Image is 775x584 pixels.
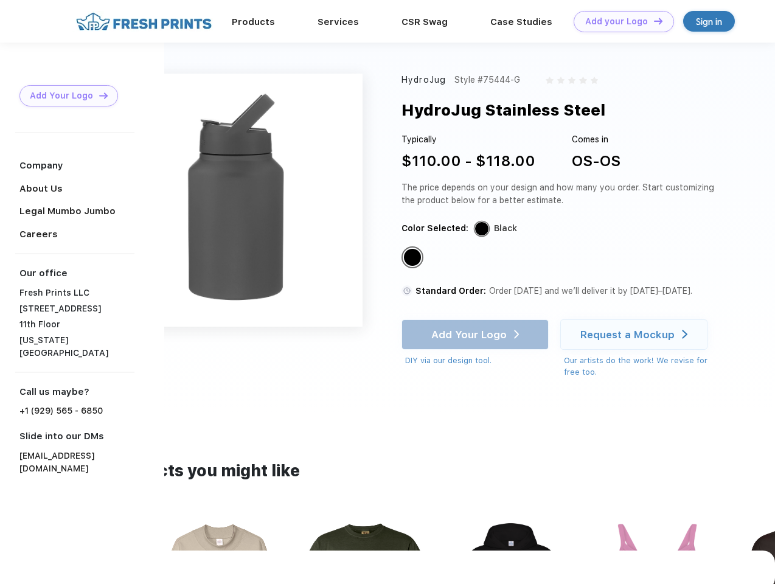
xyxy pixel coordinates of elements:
div: Black [494,222,517,235]
div: Call us maybe? [19,385,134,399]
div: Color Selected: [401,222,468,235]
img: func=resize&h=640 [109,74,363,327]
a: Products [232,16,275,27]
div: Fresh Prints LLC [19,287,134,299]
div: Our artists do the work! We revise for free too. [564,355,719,378]
div: Typically [401,133,535,146]
div: Company [19,159,134,173]
div: Our office [19,266,134,280]
img: gray_star.svg [568,77,575,84]
a: Sign in [683,11,735,32]
img: gray_star.svg [579,77,586,84]
img: DT [99,92,108,99]
img: fo%20logo%202.webp [72,11,215,32]
img: standard order [401,285,412,296]
div: $110.00 - $118.00 [401,150,535,172]
img: gray_star.svg [546,77,553,84]
div: Slide into our DMs [19,429,134,443]
span: Order [DATE] and we’ll deliver it by [DATE]–[DATE]. [489,286,692,296]
div: The price depends on your design and how many you order. Start customizing the product below for ... [401,181,719,207]
img: white arrow [682,330,687,339]
span: Standard Order: [415,286,486,296]
a: Careers [19,229,58,240]
a: Legal Mumbo Jumbo [19,206,116,217]
div: DIY via our design tool. [405,355,549,367]
div: Style #75444-G [454,74,520,86]
div: Black [404,249,421,266]
div: HydroJug Stainless Steel [401,99,605,122]
div: 11th Floor [19,318,134,331]
div: [STREET_ADDRESS] [19,302,134,315]
img: gray_star.svg [591,77,598,84]
div: Add your Logo [585,16,648,27]
a: [EMAIL_ADDRESS][DOMAIN_NAME] [19,450,134,475]
div: OS-OS [572,150,620,172]
a: +1 (929) 565 - 6850 [19,405,103,417]
img: gray_star.svg [557,77,565,84]
div: Request a Mockup [580,328,675,341]
img: DT [654,18,662,24]
div: [US_STATE][GEOGRAPHIC_DATA] [19,334,134,360]
div: Other products you might like [59,459,715,483]
div: Sign in [696,15,722,29]
div: Comes in [572,133,620,146]
div: Add Your Logo [30,91,93,101]
div: HydroJug [401,74,446,86]
a: About Us [19,183,63,194]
